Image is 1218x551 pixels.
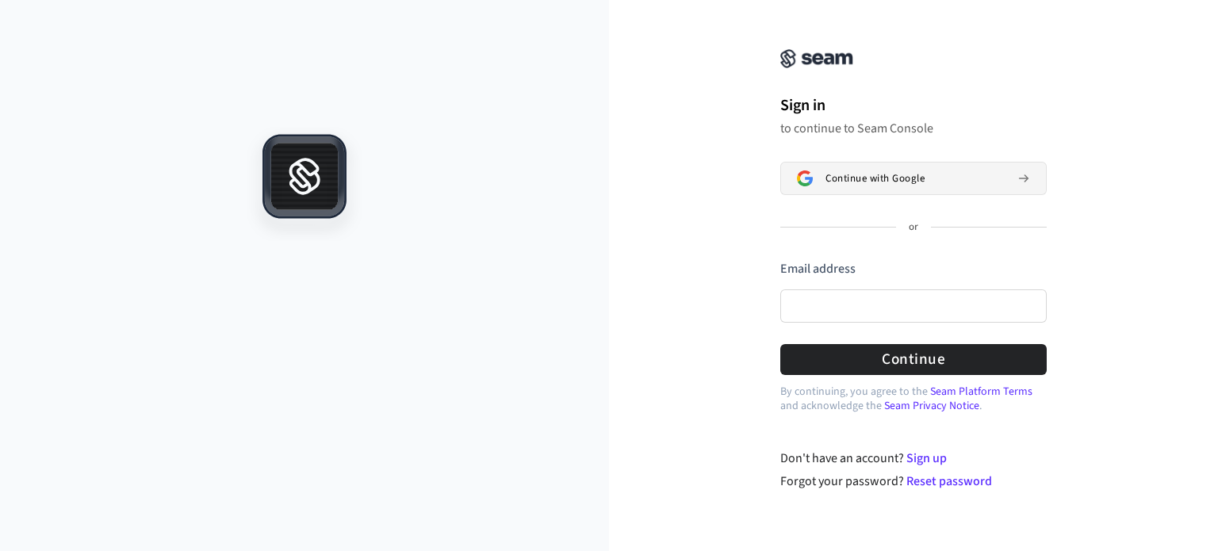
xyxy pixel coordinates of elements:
[884,398,979,414] a: Seam Privacy Notice
[825,172,925,185] span: Continue with Google
[780,344,1047,375] button: Continue
[909,220,918,235] p: or
[780,94,1047,117] h1: Sign in
[780,162,1047,195] button: Sign in with GoogleContinue with Google
[780,449,1048,468] div: Don't have an account?
[780,260,856,277] label: Email address
[780,49,853,68] img: Seam Console
[780,121,1047,136] p: to continue to Seam Console
[780,472,1048,491] div: Forgot your password?
[780,385,1047,413] p: By continuing, you agree to the and acknowledge the .
[906,473,992,490] a: Reset password
[930,384,1032,400] a: Seam Platform Terms
[906,450,947,467] a: Sign up
[797,170,813,186] img: Sign in with Google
